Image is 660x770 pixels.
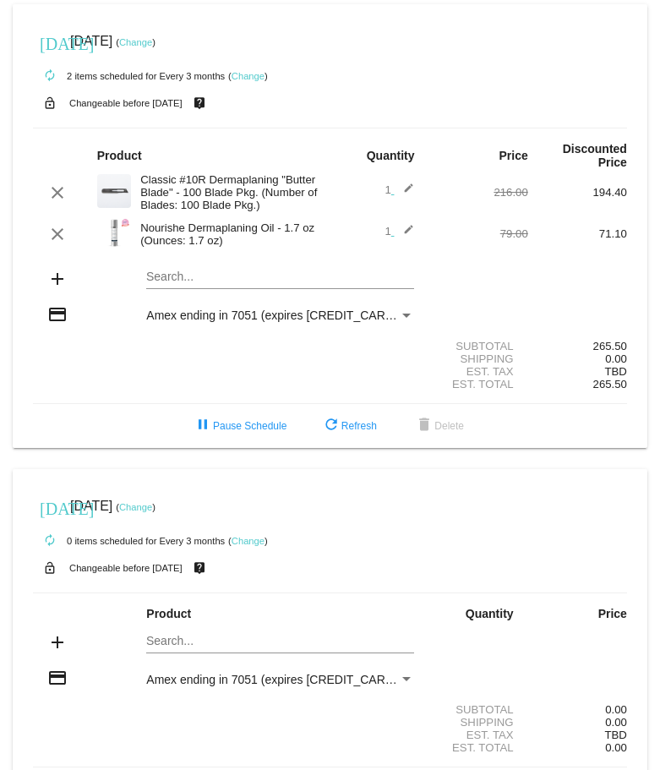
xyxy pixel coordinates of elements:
[116,502,155,512] small: ( )
[119,502,152,512] a: Change
[119,37,152,47] a: Change
[232,536,265,546] a: Change
[146,309,437,322] span: Amex ending in 7051 (expires [CREDIT_CARD_DATA])
[40,497,60,517] mat-icon: [DATE]
[179,411,300,441] button: Pause Schedule
[189,92,210,114] mat-icon: live_help
[429,741,528,754] div: Est. Total
[605,729,627,741] span: TBD
[189,557,210,579] mat-icon: live_help
[528,227,627,240] div: 71.10
[116,37,155,47] small: ( )
[429,186,528,199] div: 216.00
[97,149,142,162] strong: Product
[146,635,414,648] input: Search...
[193,420,286,432] span: Pause Schedule
[401,411,477,441] button: Delete
[429,378,528,390] div: Est. Total
[40,557,60,579] mat-icon: lock_open
[429,365,528,378] div: Est. Tax
[47,224,68,244] mat-icon: clear
[232,71,265,81] a: Change
[528,340,627,352] div: 265.50
[528,703,627,716] div: 0.00
[528,186,627,199] div: 194.40
[414,416,434,436] mat-icon: delete
[132,221,330,247] div: Nourishe Dermaplaning Oil - 1.7 oz (Ounces: 1.7 oz)
[33,536,225,546] small: 0 items scheduled for Every 3 months
[132,173,330,211] div: Classic #10R Dermaplaning "Butter Blade" - 100 Blade Pkg. (Number of Blades: 100 Blade Pkg.)
[429,227,528,240] div: 79.00
[499,149,528,162] strong: Price
[47,668,68,688] mat-icon: credit_card
[605,741,627,754] span: 0.00
[228,536,268,546] small: ( )
[146,270,414,284] input: Search...
[47,183,68,203] mat-icon: clear
[146,607,191,620] strong: Product
[321,420,377,432] span: Refresh
[385,225,414,238] span: 1
[146,309,414,322] mat-select: Payment Method
[394,183,414,203] mat-icon: edit
[40,66,60,86] mat-icon: autorenew
[605,365,627,378] span: TBD
[40,92,60,114] mat-icon: lock_open
[429,716,528,729] div: Shipping
[193,416,213,436] mat-icon: pause
[146,673,437,686] span: Amex ending in 7051 (expires [CREDIT_CARD_DATA])
[598,607,627,620] strong: Price
[593,378,627,390] span: 265.50
[429,340,528,352] div: Subtotal
[228,71,268,81] small: ( )
[367,149,415,162] strong: Quantity
[47,269,68,289] mat-icon: add
[47,304,68,325] mat-icon: credit_card
[321,416,341,436] mat-icon: refresh
[385,183,414,196] span: 1
[69,98,183,108] small: Changeable before [DATE]
[308,411,390,441] button: Refresh
[97,174,131,208] img: dermaplanepro-10r-dermaplaning-blade-up-close.png
[47,632,68,653] mat-icon: add
[429,352,528,365] div: Shipping
[97,216,131,249] img: 5.png
[429,703,528,716] div: Subtotal
[40,32,60,52] mat-icon: [DATE]
[605,716,627,729] span: 0.00
[414,420,464,432] span: Delete
[605,352,627,365] span: 0.00
[466,607,514,620] strong: Quantity
[563,142,627,169] strong: Discounted Price
[429,729,528,741] div: Est. Tax
[146,673,414,686] mat-select: Payment Method
[33,71,225,81] small: 2 items scheduled for Every 3 months
[69,563,183,573] small: Changeable before [DATE]
[394,224,414,244] mat-icon: edit
[40,531,60,551] mat-icon: autorenew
